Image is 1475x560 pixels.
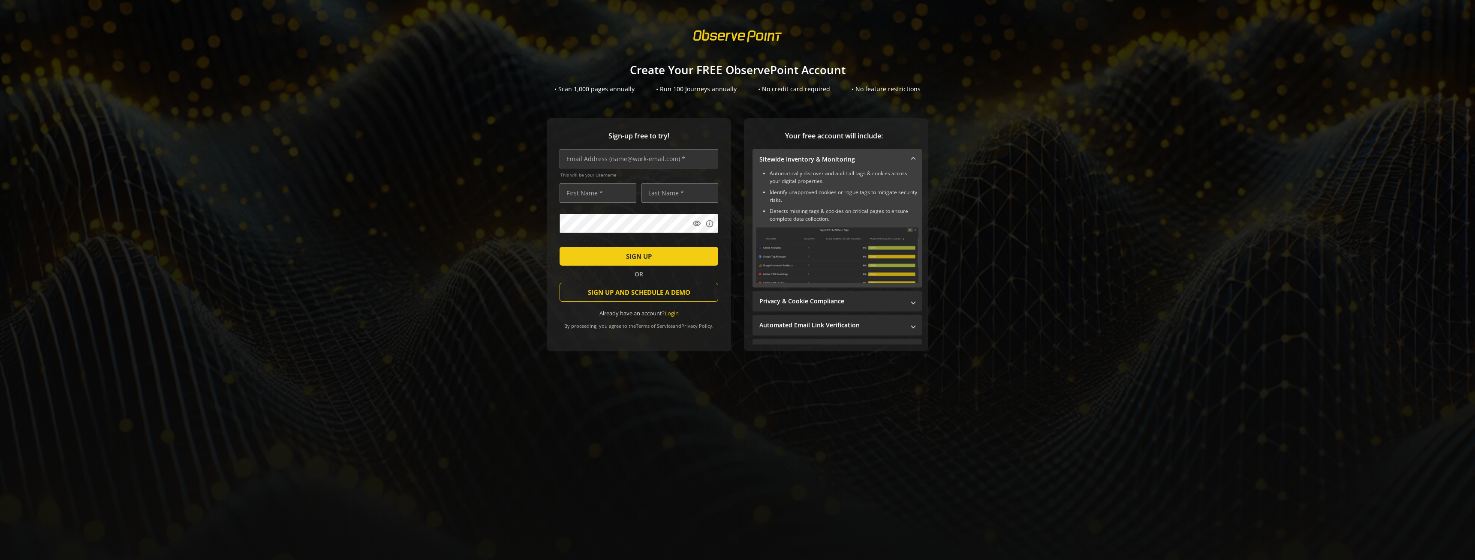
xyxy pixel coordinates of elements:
[560,149,718,168] input: Email Address (name@work-email.com) *
[560,247,718,266] button: SIGN UP
[770,207,918,223] li: Detects missing tags & cookies on critical pages to ensure complete data collection.
[759,155,905,164] mat-panel-title: Sitewide Inventory & Monitoring
[656,85,737,93] div: • Run 100 Journeys annually
[560,309,718,317] div: Already have an account?
[852,85,921,93] div: • No feature restrictions
[560,183,636,203] input: First Name *
[560,131,718,141] span: Sign-up free to try!
[753,149,922,170] mat-expansion-panel-header: Sitewide Inventory & Monitoring
[641,183,718,203] input: Last Name *
[626,249,652,264] span: SIGN UP
[753,291,922,311] mat-expansion-panel-header: Privacy & Cookie Compliance
[560,283,718,302] button: SIGN UP AND SCHEDULE A DEMO
[759,297,905,305] mat-panel-title: Privacy & Cookie Compliance
[756,227,918,283] img: Sitewide Inventory & Monitoring
[705,219,714,228] mat-icon: info
[560,172,718,178] span: This will be your Username
[758,85,830,93] div: • No credit card required
[681,323,712,329] a: Privacy Policy
[692,219,701,228] mat-icon: visibility
[588,284,690,300] span: SIGN UP AND SCHEDULE A DEMO
[554,85,635,93] div: • Scan 1,000 pages annually
[759,321,905,329] mat-panel-title: Automated Email Link Verification
[636,323,673,329] a: Terms of Service
[753,339,922,359] mat-expansion-panel-header: Performance Monitoring with Web Vitals
[770,189,918,204] li: Identify unapproved cookies or rogue tags to mitigate security risks.
[560,317,718,329] div: By proceeding, you agree to the and .
[665,309,679,317] a: Login
[631,270,647,279] span: OR
[753,170,922,287] div: Sitewide Inventory & Monitoring
[753,131,915,141] span: Your free account will include:
[753,315,922,335] mat-expansion-panel-header: Automated Email Link Verification
[770,170,918,185] li: Automatically discover and audit all tags & cookies across your digital properties.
